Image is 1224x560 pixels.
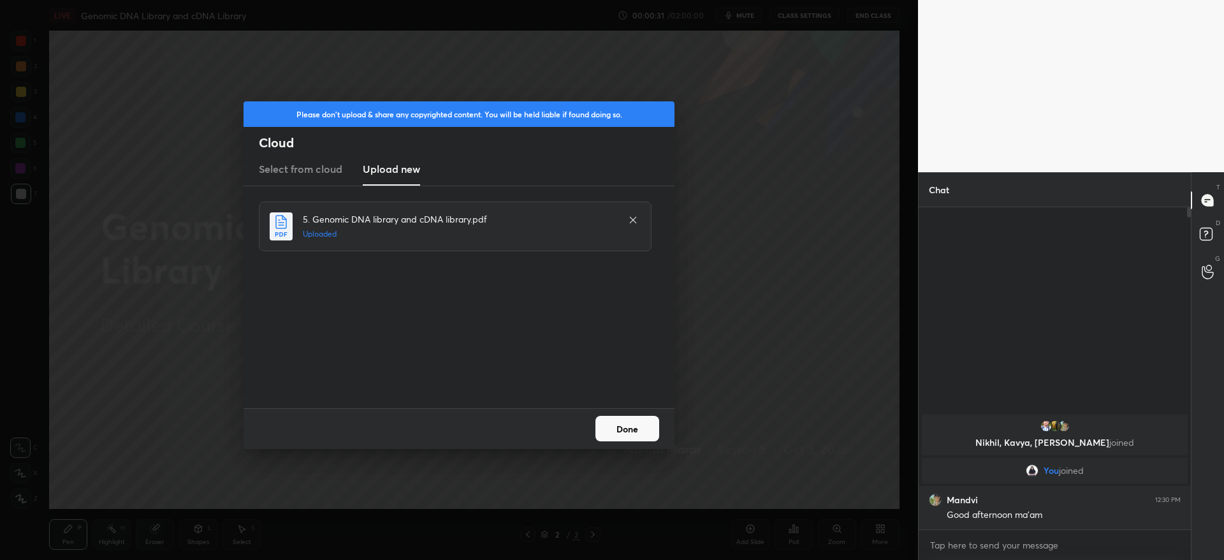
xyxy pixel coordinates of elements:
p: Nikhil, Kavya, [PERSON_NAME] [929,438,1180,448]
p: D [1216,218,1220,228]
p: T [1216,182,1220,192]
h4: 5. Genomic DNA library and cDNA library.pdf [303,212,615,226]
div: Good afternoon ma'am [947,509,1181,522]
span: You [1044,466,1059,476]
span: joined [1109,436,1134,448]
h5: Uploaded [303,228,615,240]
h3: Upload new [363,161,420,177]
img: 39815340dd53425cbc7980211086e2fd.jpg [1026,464,1038,477]
div: grid [919,412,1191,529]
p: Chat [919,173,959,207]
img: 3d15146b66d04a5681c3138f7b787960.jpg [1058,420,1070,432]
div: Please don't upload & share any copyrighted content. You will be held liable if found doing so. [244,101,674,127]
button: Done [595,416,659,441]
span: joined [1059,466,1084,476]
img: 79d88a0a46c4416e93495701b2178adb.jpg [1040,420,1053,432]
div: 12:30 PM [1155,496,1181,504]
h6: Mandvi [947,494,978,506]
img: 3d15146b66d04a5681c3138f7b787960.jpg [929,494,942,506]
img: c08f965e41274c428d80f2378d283496.jpg [1049,420,1061,432]
h2: Cloud [259,135,674,151]
p: G [1215,254,1220,263]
